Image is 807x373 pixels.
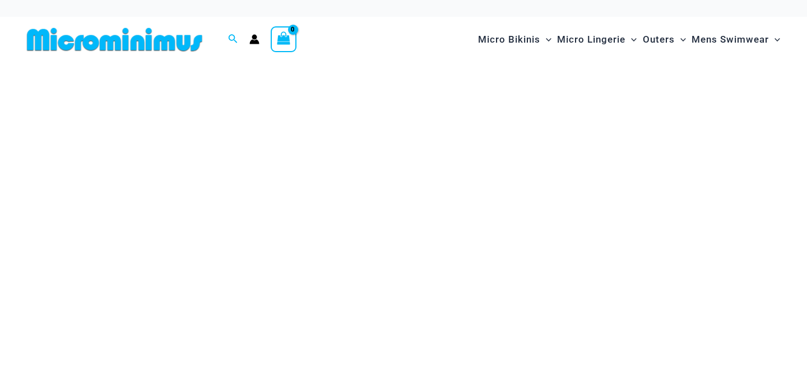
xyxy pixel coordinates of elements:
[228,33,238,47] a: Search icon link
[554,22,639,57] a: Micro LingerieMenu ToggleMenu Toggle
[475,22,554,57] a: Micro BikinisMenu ToggleMenu Toggle
[643,25,675,54] span: Outers
[689,22,783,57] a: Mens SwimwearMenu ToggleMenu Toggle
[625,25,637,54] span: Menu Toggle
[474,21,785,58] nav: Site Navigation
[640,22,689,57] a: OutersMenu ToggleMenu Toggle
[271,26,296,52] a: View Shopping Cart, empty
[22,27,207,52] img: MM SHOP LOGO FLAT
[249,34,259,44] a: Account icon link
[692,25,769,54] span: Mens Swimwear
[675,25,686,54] span: Menu Toggle
[540,25,551,54] span: Menu Toggle
[769,25,780,54] span: Menu Toggle
[557,25,625,54] span: Micro Lingerie
[478,25,540,54] span: Micro Bikinis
